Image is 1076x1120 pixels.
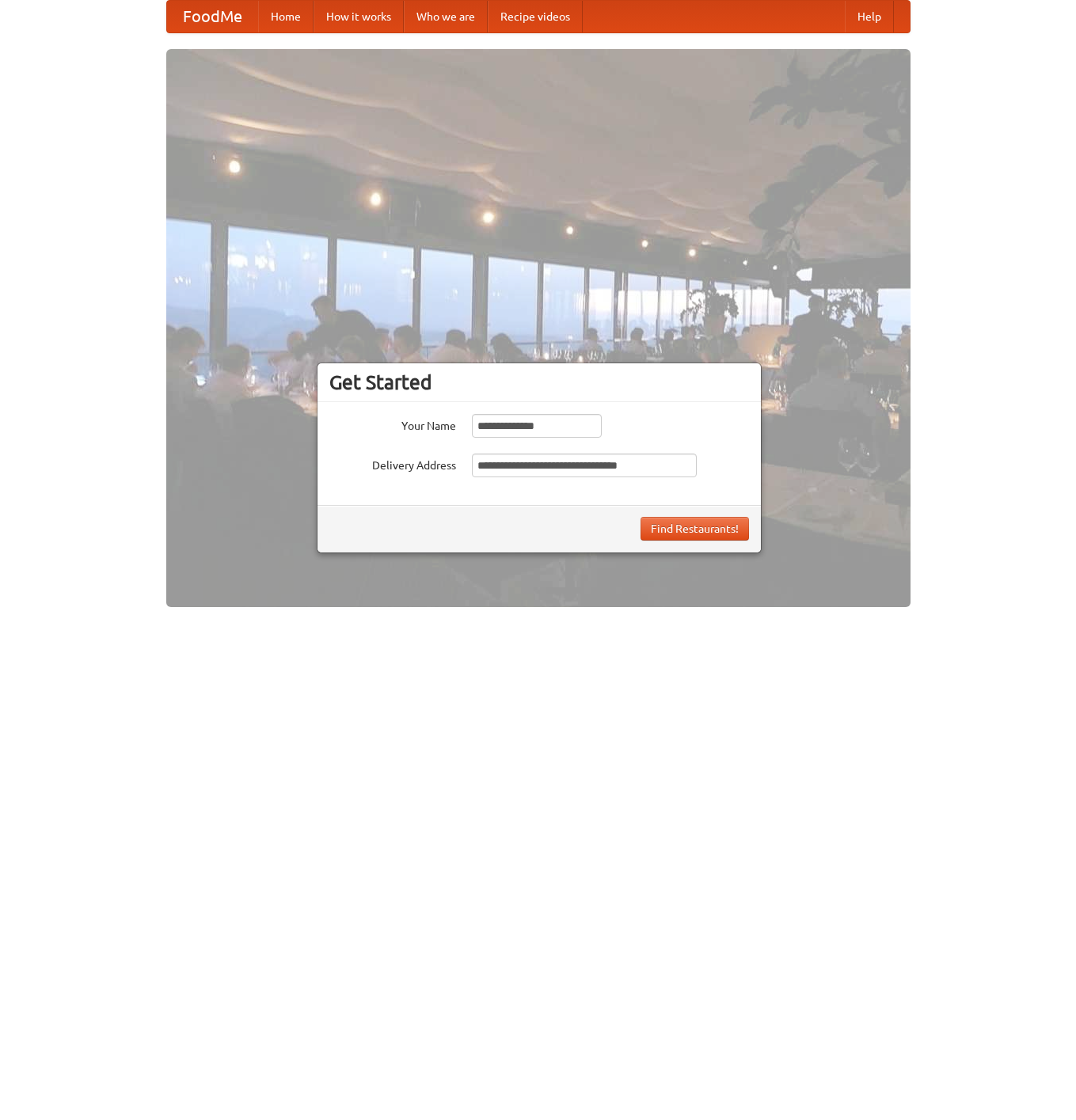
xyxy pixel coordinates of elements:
h3: Get Started [329,370,749,394]
label: Your Name [329,414,456,434]
a: Home [258,1,314,32]
a: How it works [314,1,404,32]
a: Recipe videos [488,1,583,32]
a: FoodMe [167,1,258,32]
a: Help [845,1,894,32]
button: Find Restaurants! [641,517,749,541]
a: Who we are [404,1,488,32]
label: Delivery Address [329,454,456,473]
